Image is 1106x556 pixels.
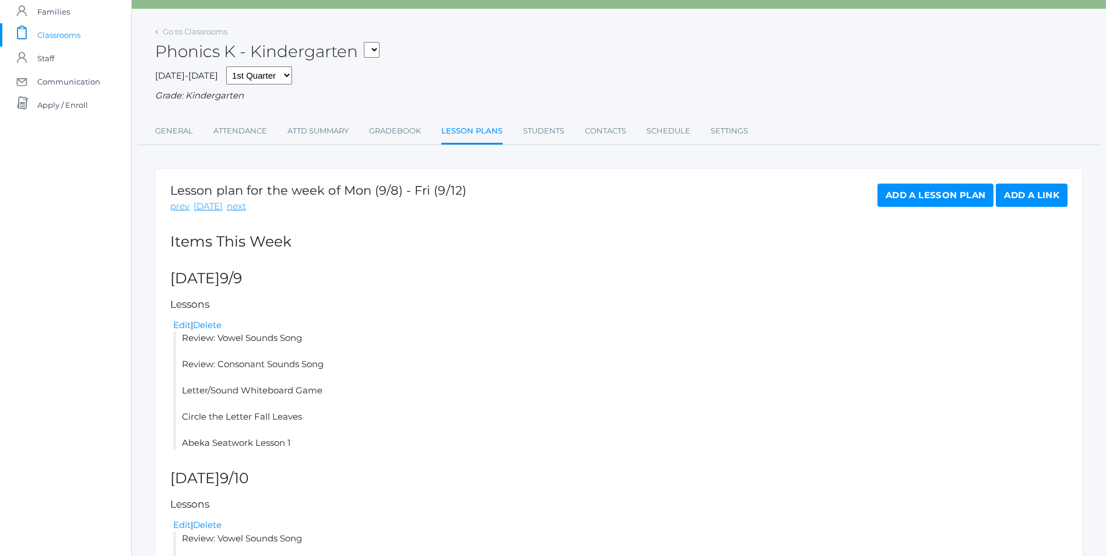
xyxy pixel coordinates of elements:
[220,269,242,287] span: 9/9
[155,43,380,61] h2: Phonics K - Kindergarten
[170,270,1068,287] h2: [DATE]
[170,200,189,213] a: prev
[155,70,218,81] span: [DATE]-[DATE]
[711,119,748,143] a: Settings
[441,119,503,145] a: Lesson Plans
[647,119,690,143] a: Schedule
[37,93,88,117] span: Apply / Enroll
[155,89,1083,103] div: Grade: Kindergarten
[170,234,1068,250] h2: Items This Week
[173,319,1068,332] div: |
[170,499,1068,510] h5: Lessons
[170,184,466,197] h1: Lesson plan for the week of Mon (9/8) - Fri (9/12)
[369,119,421,143] a: Gradebook
[585,119,626,143] a: Contacts
[173,332,1068,450] li: Review: Vowel Sounds Song Review: Consonant Sounds Song Letter/Sound Whiteboard Game Circle the L...
[996,184,1068,207] a: Add a Link
[37,70,100,93] span: Communication
[173,319,191,330] a: Edit
[213,119,267,143] a: Attendance
[877,184,993,207] a: Add a Lesson Plan
[163,27,227,36] a: Go to Classrooms
[193,319,222,330] a: Delete
[220,469,249,487] span: 9/10
[194,200,223,213] a: [DATE]
[173,519,191,530] a: Edit
[37,23,80,47] span: Classrooms
[523,119,564,143] a: Students
[170,470,1068,487] h2: [DATE]
[193,519,222,530] a: Delete
[173,519,1068,532] div: |
[170,299,1068,310] h5: Lessons
[155,119,193,143] a: General
[227,200,246,213] a: next
[287,119,349,143] a: Attd Summary
[37,47,54,70] span: Staff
